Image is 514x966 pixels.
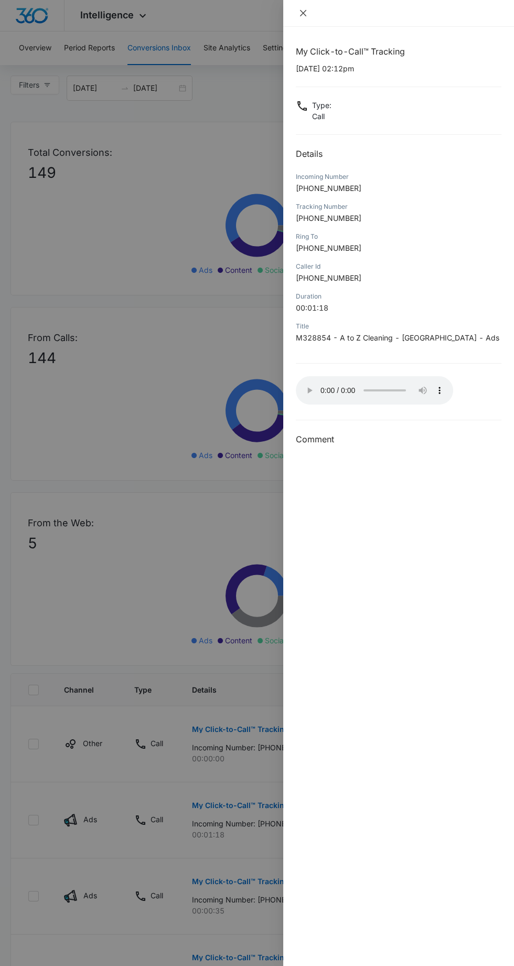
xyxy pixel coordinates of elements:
[296,376,453,405] audio: Your browser does not support the audio tag.
[296,45,501,58] h1: My Click-to-Call™ Tracking
[299,9,307,17] span: close
[296,262,501,271] div: Caller Id
[296,232,501,241] div: Ring To
[296,147,501,160] h2: Details
[296,172,501,182] div: Incoming Number
[296,243,361,252] span: [PHONE_NUMBER]
[296,292,501,301] div: Duration
[296,184,361,193] span: [PHONE_NUMBER]
[296,433,501,445] h3: Comment
[296,8,310,18] button: Close
[296,322,501,331] div: Title
[296,214,361,222] span: [PHONE_NUMBER]
[312,100,331,111] p: Type :
[296,63,501,74] p: [DATE] 02:12pm
[312,111,331,122] p: Call
[296,333,499,342] span: M328854 - A to Z Cleaning - [GEOGRAPHIC_DATA] - Ads
[296,303,328,312] span: 00:01:18
[296,273,361,282] span: [PHONE_NUMBER]
[296,202,501,211] div: Tracking Number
